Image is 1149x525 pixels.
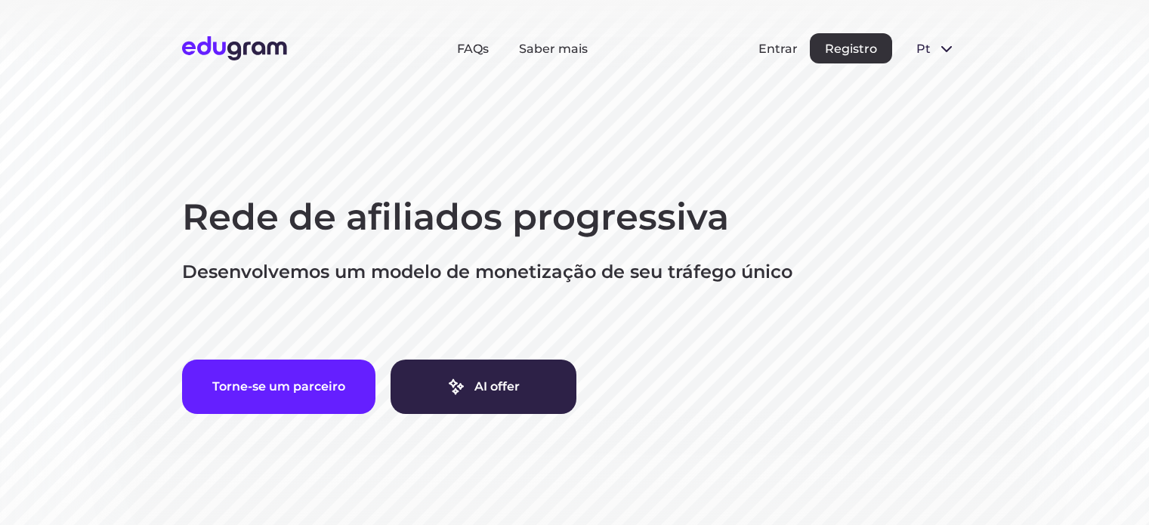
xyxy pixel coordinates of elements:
[457,42,489,56] a: FAQs
[758,42,798,56] button: Entrar
[916,42,931,56] span: pt
[519,42,588,56] a: Saber mais
[182,260,968,284] p: Desenvolvemos um modelo de monetização de seu tráfego único
[182,360,375,414] button: Torne-se um parceiro
[182,36,287,60] img: Edugram Logo
[810,33,892,63] button: Registro
[391,360,576,414] a: AI offer
[182,193,968,242] h1: Rede de afiliados progressiva
[904,33,968,63] button: pt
